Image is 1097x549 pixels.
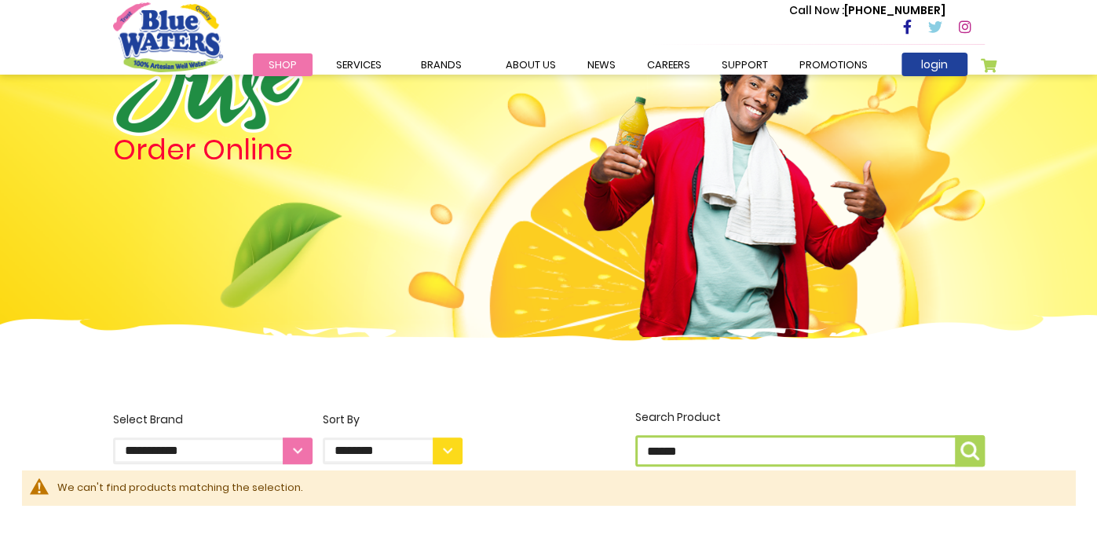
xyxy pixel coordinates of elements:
[57,480,1059,496] div: We can't find products matching the selection.
[631,53,706,76] a: careers
[490,53,572,76] a: about us
[582,1,888,337] img: man.png
[323,437,463,464] select: Sort By
[635,409,985,467] label: Search Product
[789,2,945,19] p: [PHONE_NUMBER]
[113,30,303,136] img: logo
[960,441,979,460] img: search-icon.png
[113,136,463,164] h4: Order Online
[955,435,985,467] button: Search Product
[784,53,883,76] a: Promotions
[901,53,967,76] a: login
[323,412,463,428] div: Sort By
[706,53,784,76] a: support
[421,57,462,72] span: Brands
[113,437,313,464] select: Select Brand
[336,57,382,72] span: Services
[113,2,223,71] a: store logo
[113,412,313,464] label: Select Brand
[572,53,631,76] a: News
[635,435,985,467] input: Search Product
[789,2,844,18] span: Call Now :
[269,57,297,72] span: Shop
